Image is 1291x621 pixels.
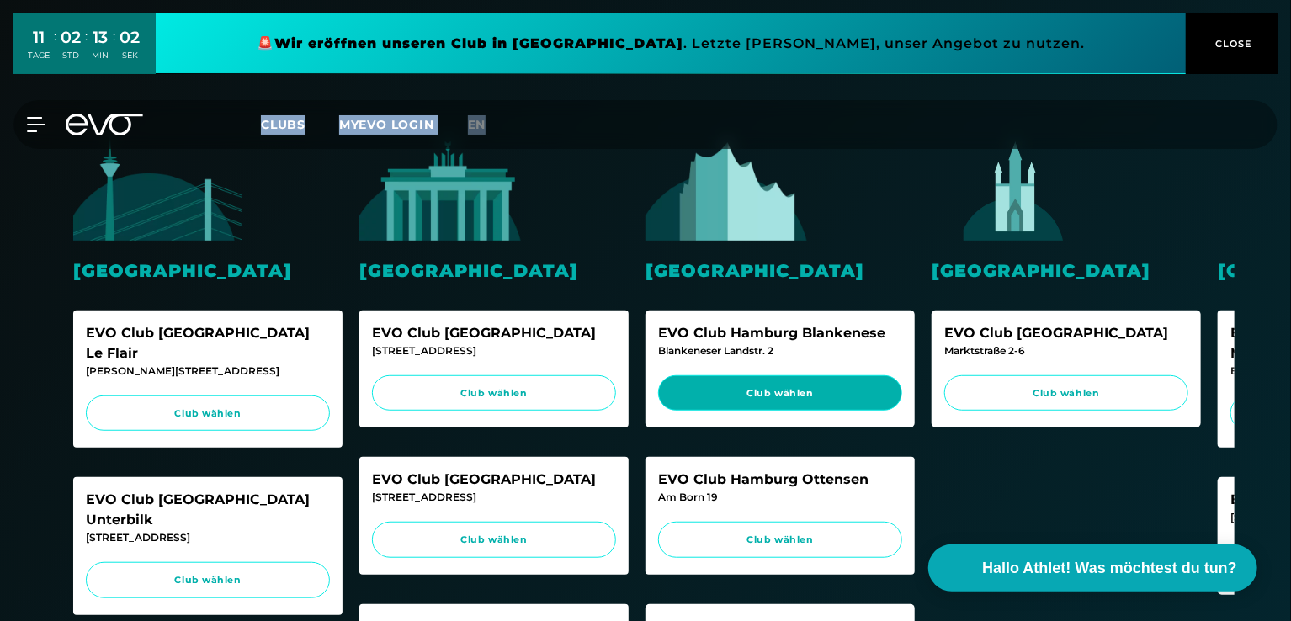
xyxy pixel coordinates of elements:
[388,386,600,401] span: Club wählen
[645,257,915,284] div: [GEOGRAPHIC_DATA]
[928,544,1257,592] button: Hallo Athlet! Was möchtest du tun?
[86,530,330,545] div: [STREET_ADDRESS]
[73,257,343,284] div: [GEOGRAPHIC_DATA]
[645,135,814,241] img: evofitness
[658,375,902,411] a: Club wählen
[102,573,314,587] span: Club wählen
[944,323,1188,343] div: EVO Club [GEOGRAPHIC_DATA]
[93,50,109,61] div: MIN
[372,375,616,411] a: Club wählen
[960,386,1172,401] span: Club wählen
[29,50,50,61] div: TAGE
[1212,36,1253,51] span: CLOSE
[468,115,507,135] a: en
[93,25,109,50] div: 13
[372,522,616,558] a: Club wählen
[372,490,616,505] div: [STREET_ADDRESS]
[372,343,616,358] div: [STREET_ADDRESS]
[55,27,57,72] div: :
[372,470,616,490] div: EVO Club [GEOGRAPHIC_DATA]
[359,257,629,284] div: [GEOGRAPHIC_DATA]
[932,257,1201,284] div: [GEOGRAPHIC_DATA]
[86,562,330,598] a: Club wählen
[388,533,600,547] span: Club wählen
[261,117,305,132] span: Clubs
[86,323,330,364] div: EVO Club [GEOGRAPHIC_DATA] Le Flair
[86,490,330,530] div: EVO Club [GEOGRAPHIC_DATA] Unterbilk
[468,117,486,132] span: en
[61,50,82,61] div: STD
[120,25,141,50] div: 02
[658,323,902,343] div: EVO Club Hamburg Blankenese
[658,490,902,505] div: Am Born 19
[86,395,330,432] a: Club wählen
[982,557,1237,580] span: Hallo Athlet! Was möchtest du tun?
[658,522,902,558] a: Club wählen
[120,50,141,61] div: SEK
[102,406,314,421] span: Club wählen
[674,386,886,401] span: Club wählen
[61,25,82,50] div: 02
[29,25,50,50] div: 11
[658,343,902,358] div: Blankeneser Landstr. 2
[372,323,616,343] div: EVO Club [GEOGRAPHIC_DATA]
[359,135,528,241] img: evofitness
[86,364,330,379] div: [PERSON_NAME][STREET_ADDRESS]
[658,470,902,490] div: EVO Club Hamburg Ottensen
[944,375,1188,411] a: Club wählen
[86,27,88,72] div: :
[932,135,1100,241] img: evofitness
[73,135,242,241] img: evofitness
[339,117,434,132] a: MYEVO LOGIN
[1186,13,1278,74] button: CLOSE
[674,533,886,547] span: Club wählen
[261,116,339,132] a: Clubs
[944,343,1188,358] div: Marktstraße 2-6
[114,27,116,72] div: :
